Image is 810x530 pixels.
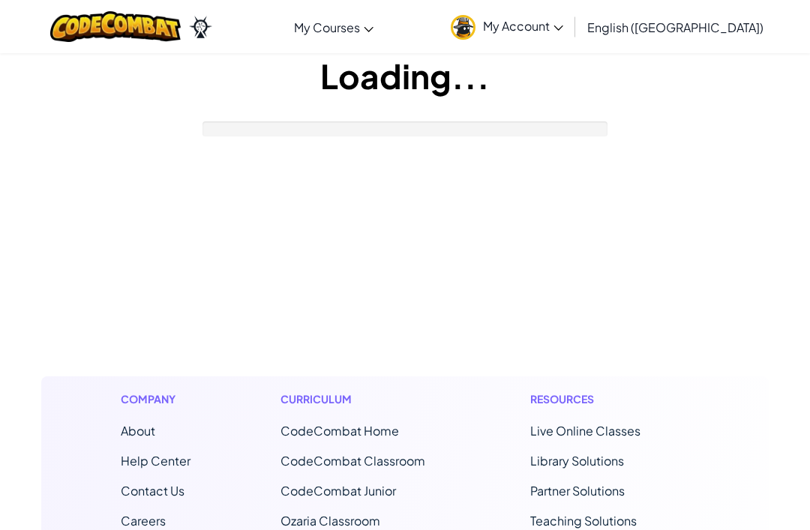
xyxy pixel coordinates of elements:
[580,7,771,47] a: English ([GEOGRAPHIC_DATA])
[50,11,181,42] img: CodeCombat logo
[280,483,396,499] a: CodeCombat Junior
[280,513,380,529] a: Ozaria Classroom
[280,453,425,469] a: CodeCombat Classroom
[587,19,763,35] span: English ([GEOGRAPHIC_DATA])
[280,391,440,407] h1: Curriculum
[121,513,166,529] a: Careers
[443,3,571,50] a: My Account
[451,15,475,40] img: avatar
[483,18,563,34] span: My Account
[530,513,637,529] a: Teaching Solutions
[121,391,190,407] h1: Company
[121,453,190,469] a: Help Center
[294,19,360,35] span: My Courses
[286,7,381,47] a: My Courses
[530,391,690,407] h1: Resources
[188,16,212,38] img: Ozaria
[121,483,184,499] span: Contact Us
[530,423,640,439] a: Live Online Classes
[280,423,399,439] span: CodeCombat Home
[530,453,624,469] a: Library Solutions
[530,483,625,499] a: Partner Solutions
[121,423,155,439] a: About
